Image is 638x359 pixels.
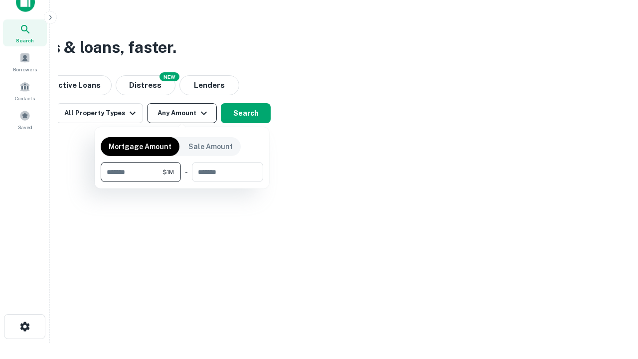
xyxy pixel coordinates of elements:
p: Mortgage Amount [109,141,171,152]
span: $1M [162,168,174,177]
iframe: Chat Widget [588,279,638,327]
div: - [185,162,188,182]
p: Sale Amount [188,141,233,152]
